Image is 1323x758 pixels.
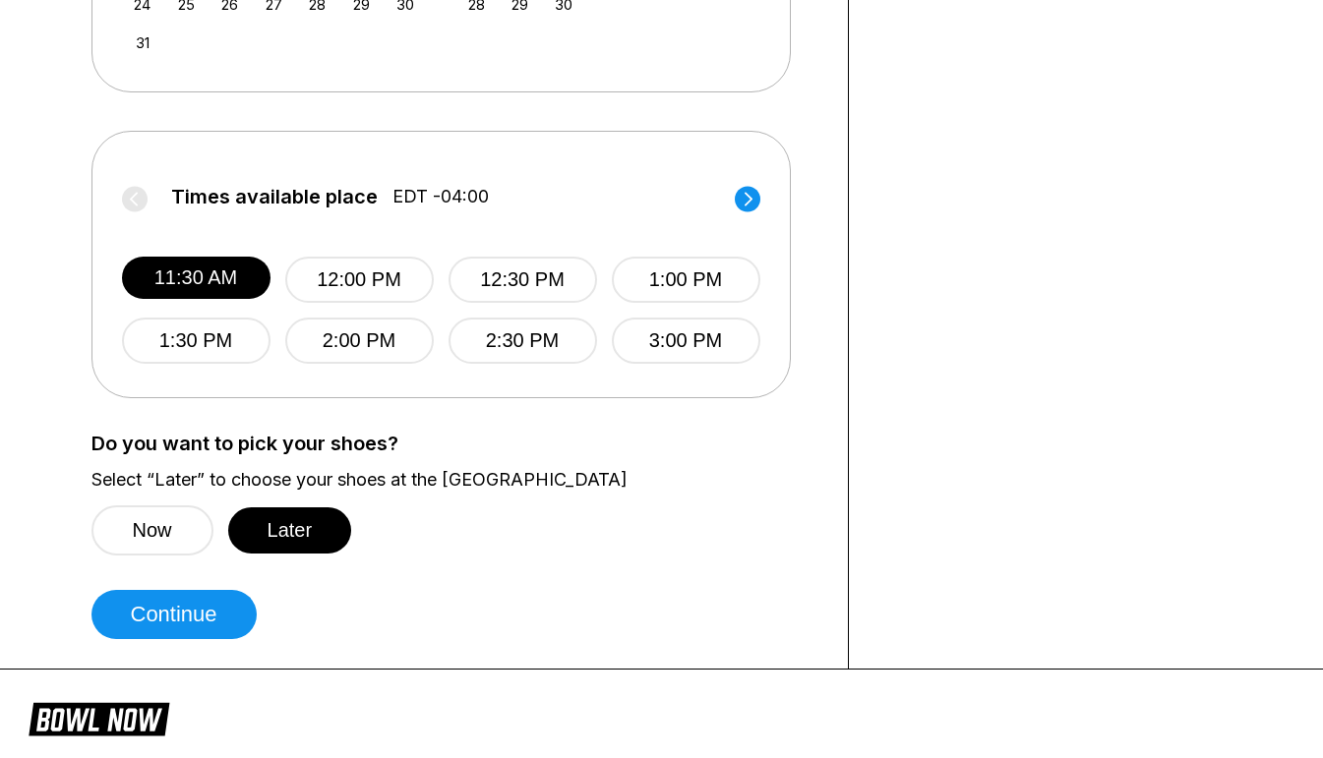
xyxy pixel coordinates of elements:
button: 12:30 PM [449,257,597,303]
button: 2:30 PM [449,318,597,364]
button: Now [91,505,213,555]
button: 1:30 PM [122,318,271,364]
button: 11:30 AM [122,257,271,299]
label: Select “Later” to choose your shoes at the [GEOGRAPHIC_DATA] [91,469,818,491]
span: EDT -04:00 [392,186,489,207]
div: Choose Sunday, August 31st, 2025 [129,29,155,56]
button: Later [228,507,352,554]
button: 3:00 PM [612,318,760,364]
button: Continue [91,590,257,639]
button: 12:00 PM [285,257,434,303]
button: 2:00 PM [285,318,434,364]
button: 1:00 PM [612,257,760,303]
span: Times available place [171,186,378,207]
label: Do you want to pick your shoes? [91,433,818,454]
